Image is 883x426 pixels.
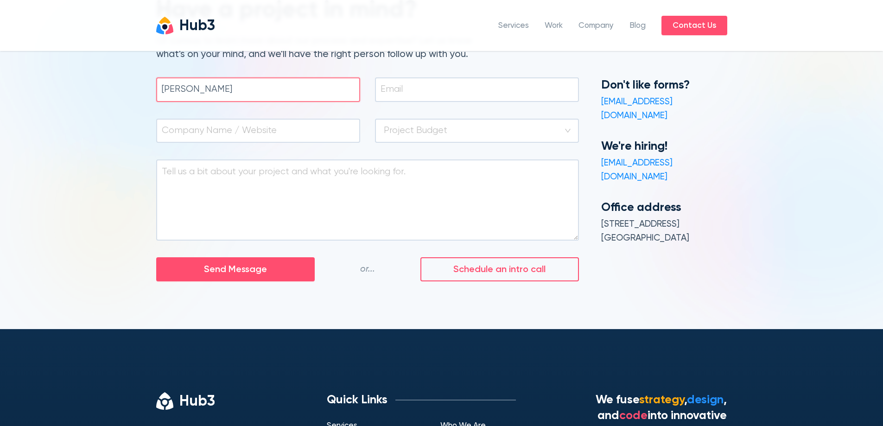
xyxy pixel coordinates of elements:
a: Blog [629,20,646,32]
a: Company [578,20,614,32]
a: [EMAIL_ADDRESS][DOMAIN_NAME] [601,159,673,181]
a: Hub3 [156,17,215,34]
span: strategy [639,394,684,406]
span: Send Message [204,262,267,277]
a: Work [545,20,563,32]
span: code [619,410,648,422]
span: design [687,394,724,406]
a: Contact Us [661,16,727,35]
h4: Quick Links [327,392,388,408]
a: [EMAIL_ADDRESS][DOMAIN_NAME] [601,97,673,120]
input: Company Name / Website [162,124,352,137]
input: Name [162,83,352,96]
div: Hub3 [179,394,215,409]
input: Email [381,83,571,96]
a: Services [498,20,529,32]
a: Hub3 [156,392,215,409]
h4: Don't like forms? [601,77,727,93]
div: Hub3 [179,19,215,34]
button: Schedule an intro call [420,257,579,282]
span: Contact Us [673,19,716,32]
h4: We're hiring! [601,139,727,154]
h4: Office address [601,200,727,216]
button: Send Message [156,257,315,282]
span: or... [360,262,375,276]
span: [STREET_ADDRESS] [GEOGRAPHIC_DATA] [601,220,689,242]
span: Schedule an intro call [453,262,546,277]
